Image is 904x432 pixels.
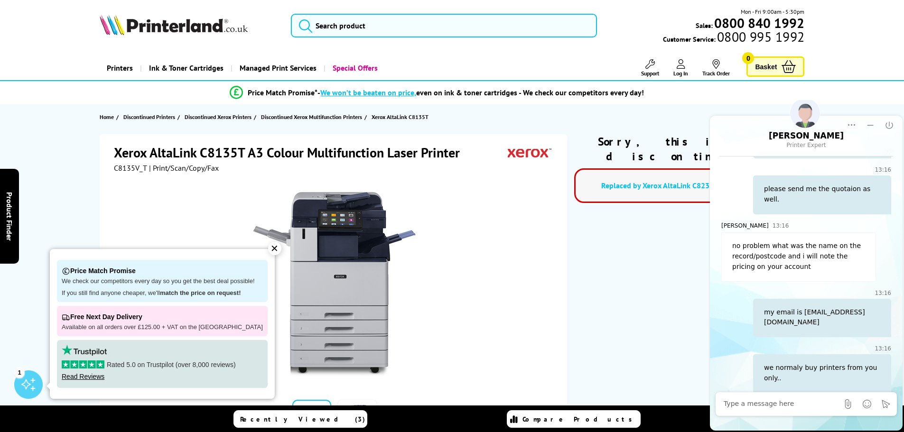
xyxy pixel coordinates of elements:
span: Product Finder [5,192,14,240]
a: Discontinued Printers [123,112,177,122]
img: Xerox AltaLink C8135T [242,192,428,377]
input: Search product [291,14,597,37]
a: Home [100,112,116,122]
a: Support [641,59,659,77]
span: Ink & Toner Cartridges [149,56,224,80]
span: Price Match Promise* [248,88,317,97]
a: Basket 0 [746,56,804,77]
a: Read Reviews [62,373,104,380]
span: Discontinued Xerox Printers [185,112,252,122]
a: Discontinued Xerox Multifunction Printers [261,112,364,122]
p: Rated 5.0 on Trustpilot (over 8,000 reviews) [62,360,263,369]
a: Recently Viewed (3) [233,410,367,428]
div: ✕ [268,242,281,255]
span: Compare Products [522,415,637,423]
span: Home [100,112,114,122]
a: Compare Products [507,410,641,428]
a: Log In [673,59,688,77]
a: Special Offers [324,56,385,80]
strong: match the price on request! [160,289,241,296]
h1: Xerox AltaLink C8135T A3 Colour Multifunction Laser Printer [114,144,469,161]
span: We won’t be beaten on price, [320,88,416,97]
li: modal_Promise [77,84,797,101]
a: Ink & Toner Cartridges [140,56,231,80]
span: Basket [755,60,777,73]
img: Xerox [508,144,551,161]
a: Printerland Logo [100,14,280,37]
span: Xerox AltaLink C8135T [372,112,429,122]
span: Customer Service: [663,32,804,44]
iframe: chat window [708,100,904,432]
p: We check our competitors every day so you get the best deal possible! [62,277,263,285]
span: Support [641,70,659,77]
div: Sorry, this item is discontinued [574,134,804,164]
a: Discontinued Xerox Printers [185,112,254,122]
a: Replaced by Xerox AltaLink C8235T [601,181,718,190]
a: Printers [100,56,140,80]
div: - even on ink & toner cartridges - We check our competitors every day! [317,88,644,97]
p: Price Match Promise [62,265,263,277]
span: 0 [742,52,754,64]
a: Track Order [702,59,730,77]
span: Sales: [696,21,713,30]
div: 1 [14,367,25,377]
b: 0800 840 1992 [714,14,804,32]
span: | Print/Scan/Copy/Fax [149,163,219,173]
span: Recently Viewed (3) [240,415,365,423]
a: Managed Print Services [231,56,324,80]
span: Log In [673,70,688,77]
a: Xerox AltaLink C8135T [372,112,431,122]
p: Free Next Day Delivery [62,311,263,323]
span: 0800 995 1992 [716,32,804,41]
span: Mon - Fri 9:00am - 5:30pm [741,7,804,16]
span: Discontinued Printers [123,112,175,122]
p: Available on all orders over £125.00 + VAT on the [GEOGRAPHIC_DATA] [62,323,263,331]
img: stars-5.svg [62,360,104,368]
p: If you still find anyone cheaper, we'll [62,289,263,297]
img: Printerland Logo [100,14,248,35]
span: C8135V_T [114,163,147,173]
img: trustpilot rating [62,345,107,356]
a: 0800 840 1992 [713,18,804,28]
span: Discontinued Xerox Multifunction Printers [261,112,362,122]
